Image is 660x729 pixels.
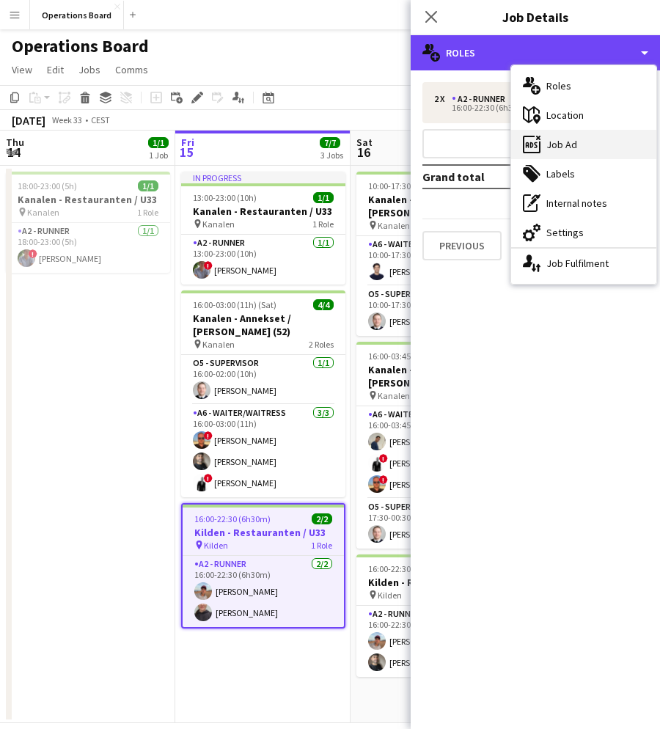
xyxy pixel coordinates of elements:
app-card-role: A2 - RUNNER1/118:00-23:00 (5h)![PERSON_NAME] [6,223,170,273]
h3: Kanalen - Restauranten / U33 [6,193,170,206]
h3: Kilden - Restauranten / U33 [183,526,344,539]
div: 2 x [434,94,452,104]
h3: Kanalen - Restauranten / U33 [181,205,345,218]
div: Settings [511,218,656,247]
span: 16:00-03:00 (11h) (Sat) [193,299,276,310]
app-card-role: O5 - SUPERVISOR1/117:30-00:30 (7h)[PERSON_NAME] [356,499,521,549]
span: Kanalen [27,207,59,218]
span: 4/4 [313,299,334,310]
span: 18:00-23:00 (5h) [18,180,77,191]
span: View [12,63,32,76]
td: Grand total [422,165,556,188]
span: 1 Role [311,540,332,551]
div: Job Ad [511,130,656,159]
span: 2 Roles [309,339,334,350]
a: View [6,60,38,79]
span: 13:00-23:00 (10h) [193,192,257,203]
span: Kanalen [378,220,410,231]
app-job-card: In progress13:00-23:00 (10h)1/1Kanalen - Restauranten / U33 Kanalen1 RoleA2 - RUNNER1/113:00-23:0... [181,172,345,285]
span: 1 Role [312,219,334,230]
div: Labels [511,159,656,188]
span: Comms [115,63,148,76]
app-job-card: 16:00-03:00 (11h) (Sat)4/4Kanalen - Annekset / [PERSON_NAME] (52) Kanalen2 RolesO5 - SUPERVISOR1/... [181,290,345,497]
span: Kanalen [202,219,235,230]
h1: Operations Board [12,35,149,57]
button: Add role [422,129,648,158]
div: In progress [181,172,345,183]
span: Kilden [378,590,402,601]
span: 2/2 [312,513,332,524]
span: 15 [179,144,194,161]
div: Job Fulfilment [511,249,656,278]
h3: Kanalen - Annekset / [PERSON_NAME] (52) [356,363,521,389]
app-card-role: A6 - WAITER/WAITRESS1/110:00-17:30 (7h30m)[PERSON_NAME] [356,236,521,286]
span: 16 [354,144,373,161]
div: Location [511,100,656,130]
app-card-role: A2 - RUNNER2/216:00-22:30 (6h30m)[PERSON_NAME][PERSON_NAME] [356,606,521,677]
span: ! [379,475,388,484]
span: 1/1 [313,192,334,203]
span: 16:00-22:30 (6h30m) [368,563,444,574]
span: ! [204,474,213,483]
span: Kanalen [202,339,235,350]
h3: Kilden - Restauranten / U33 [356,576,521,589]
h3: Kanalen - Annekset / [PERSON_NAME] (52) [181,312,345,338]
button: Operations Board [30,1,124,29]
a: Comms [109,60,154,79]
app-job-card: 16:00-03:45 (11h45m) (Sun)4/4Kanalen - Annekset / [PERSON_NAME] (52) Kanalen2 RolesA6 - WAITER/WA... [356,342,521,549]
span: Week 33 [48,114,85,125]
span: 14 [4,144,24,161]
button: Previous [422,231,502,260]
app-card-role: O5 - SUPERVISOR1/110:00-17:30 (7h30m)[PERSON_NAME] [356,286,521,336]
app-card-role: A6 - WAITER/WAITRESS3/316:00-03:45 (11h45m)[PERSON_NAME]![PERSON_NAME]![PERSON_NAME] [356,406,521,499]
app-job-card: 16:00-22:30 (6h30m)2/2Kilden - Restauranten / U33 Kilden1 RoleA2 - RUNNER2/216:00-22:30 (6h30m)[P... [356,554,521,677]
app-card-role: A6 - WAITER/WAITRESS3/316:00-03:00 (11h)![PERSON_NAME][PERSON_NAME]![PERSON_NAME] [181,405,345,497]
div: Roles [511,71,656,100]
app-job-card: 18:00-23:00 (5h)1/1Kanalen - Restauranten / U33 Kanalen1 RoleA2 - RUNNER1/118:00-23:00 (5h)![PERS... [6,172,170,273]
span: Thu [6,136,24,149]
span: ! [29,249,37,258]
span: 16:00-22:30 (6h30m) [194,513,271,524]
span: 10:00-17:30 (7h30m) [368,180,444,191]
app-job-card: 16:00-22:30 (6h30m)2/2Kilden - Restauranten / U33 Kilden1 RoleA2 - RUNNER2/216:00-22:30 (6h30m)[P... [181,503,345,629]
span: 16:00-03:45 (11h45m) (Sun) [368,351,471,362]
span: Edit [47,63,64,76]
span: ! [204,431,213,440]
app-card-role: A2 - RUNNER1/113:00-23:00 (10h)![PERSON_NAME] [181,235,345,285]
div: 3 Jobs [320,150,343,161]
app-card-role: A2 - RUNNER2/216:00-22:30 (6h30m)[PERSON_NAME][PERSON_NAME] [183,556,344,627]
a: Jobs [73,60,106,79]
span: 1/1 [148,137,169,148]
span: 1/1 [138,180,158,191]
app-job-card: 10:00-17:30 (7h30m)2/2Kanalen - Annekset / [PERSON_NAME] (22) Kanalen2 RolesA6 - WAITER/WAITRESS1... [356,172,521,336]
h3: Job Details [411,7,660,26]
span: ! [379,454,388,463]
div: CEST [91,114,110,125]
div: [DATE] [12,113,45,128]
span: ! [204,261,213,270]
a: Edit [41,60,70,79]
app-card-role: O5 - SUPERVISOR1/116:00-02:00 (10h)[PERSON_NAME] [181,355,345,405]
div: 16:00-22:30 (6h30m) [434,104,621,111]
span: Kanalen [378,390,410,401]
span: Fri [181,136,194,149]
h3: Kanalen - Annekset / [PERSON_NAME] (22) [356,193,521,219]
div: Internal notes [511,188,656,218]
span: Kilden [204,540,228,551]
span: 1 Role [137,207,158,218]
span: 7/7 [320,137,340,148]
div: 1 Job [149,150,168,161]
div: Roles [411,35,660,70]
div: A2 - RUNNER [452,94,511,104]
span: Jobs [78,63,100,76]
span: Sat [356,136,373,149]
